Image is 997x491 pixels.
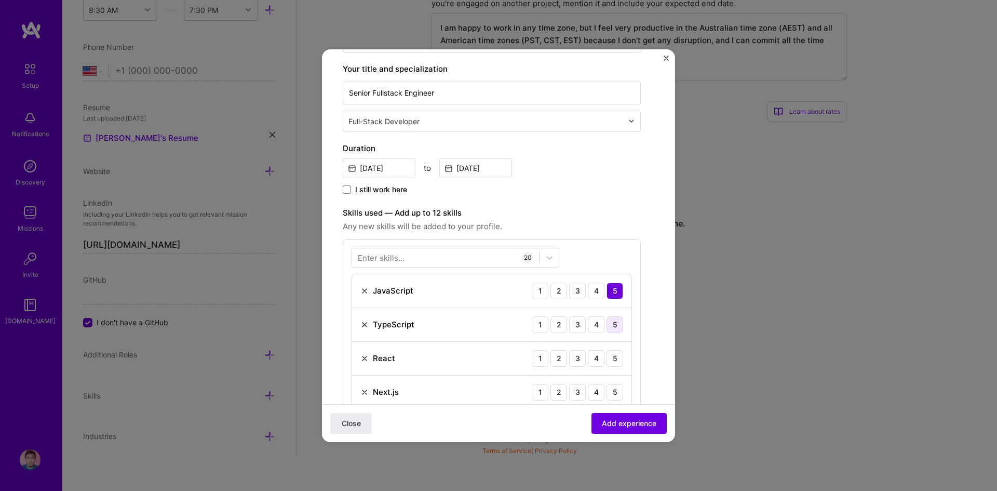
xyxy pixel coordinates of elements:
button: Close [330,413,372,433]
img: Remove [360,354,369,363]
div: 1 [532,316,548,333]
div: 5 [607,283,623,299]
img: Remove [360,321,369,329]
div: 4 [588,350,604,367]
span: I still work here [355,184,407,195]
div: to [424,163,431,174]
span: Close [342,418,361,428]
div: 20 [522,252,533,263]
div: 4 [588,384,604,401]
div: 2 [550,350,567,367]
input: Date [439,158,512,178]
div: Enter skills... [358,252,405,263]
div: 1 [532,384,548,401]
label: Skills used — Add up to 12 skills [343,207,641,219]
div: TypeScript [373,319,414,330]
div: 3 [569,283,586,299]
div: JavaScript [373,285,413,296]
input: Date [343,158,415,178]
label: Duration [343,142,641,155]
button: Add experience [591,413,667,433]
img: Remove [360,388,369,396]
img: drop icon [628,118,635,124]
span: Add experience [602,418,656,428]
div: React [373,353,395,364]
div: 2 [550,384,567,401]
div: 3 [569,384,586,401]
div: 2 [550,316,567,333]
div: 1 [532,350,548,367]
div: 2 [550,283,567,299]
div: 5 [607,316,623,333]
div: 1 [532,283,548,299]
div: 3 [569,316,586,333]
div: 5 [607,384,623,401]
div: 3 [569,350,586,367]
div: 5 [607,350,623,367]
div: 4 [588,316,604,333]
label: Your title and specialization [343,63,641,75]
span: Any new skills will be added to your profile. [343,220,641,233]
input: Role name [343,82,641,104]
div: Next.js [373,387,399,397]
button: Close [664,56,669,67]
img: Remove [360,287,369,295]
div: 4 [588,283,604,299]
